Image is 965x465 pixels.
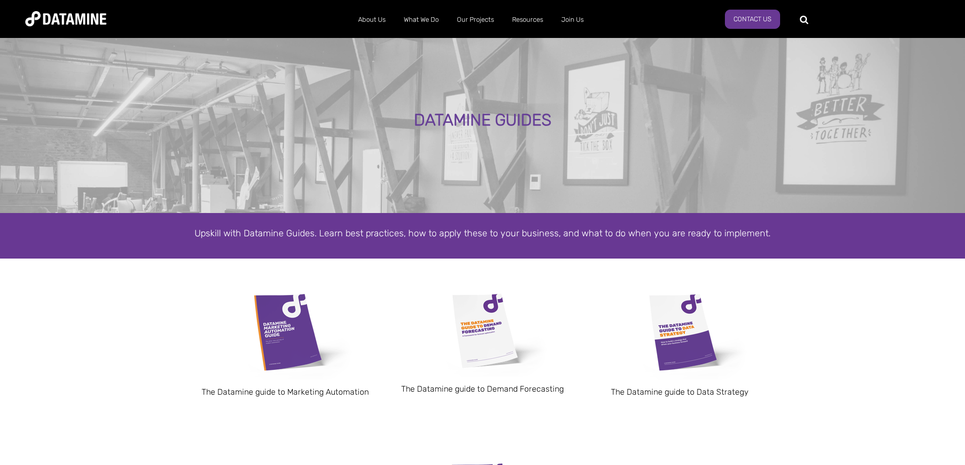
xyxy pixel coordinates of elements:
[589,385,771,399] p: The Datamine guide to Data Strategy
[552,7,593,33] a: Join Us
[503,7,552,33] a: Resources
[725,10,780,29] a: Contact Us
[395,7,448,33] a: What We Do
[608,284,752,380] img: Data Strategy Cover
[391,382,574,396] p: The Datamine guide to Demand Forecasting
[448,7,503,33] a: Our Projects
[194,385,376,399] p: The Datamine guide to Marketing Automation
[194,226,771,241] p: Upskill with Datamine Guides. Learn best practices, how to apply these to your business, and what...
[213,284,357,380] img: Marketing Automation Cover
[412,284,552,377] img: Datamine Guide to Demand Forecasting
[349,7,395,33] a: About Us
[109,111,856,130] div: DATAMINE GUIDES
[25,11,106,26] img: Datamine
